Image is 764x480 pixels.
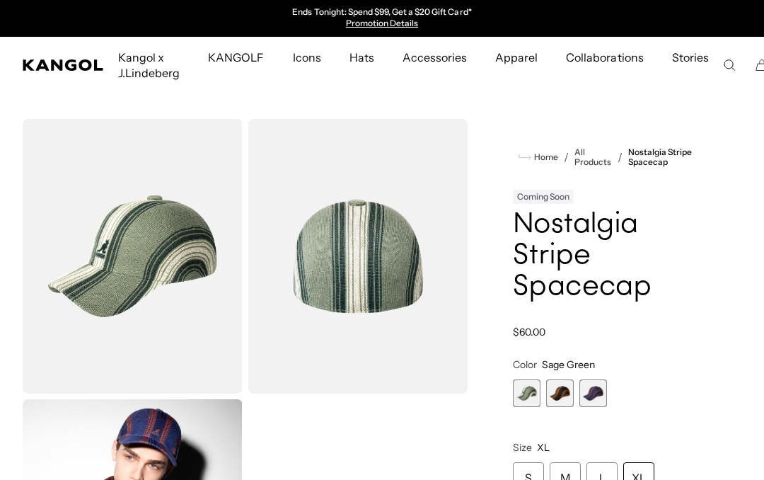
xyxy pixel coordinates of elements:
[566,37,643,78] span: Collaborations
[293,37,321,78] span: Icons
[236,7,528,30] slideshow-component: Announcement bar
[513,379,540,407] label: Sage Green
[279,37,335,78] a: Icons
[23,59,104,71] a: Kangol
[346,18,418,28] a: Promotion Details
[513,441,532,454] span: Size
[513,147,707,167] nav: breadcrumbs
[513,326,545,338] span: $60.00
[403,37,467,78] span: Accessories
[513,379,540,407] div: 1 of 3
[236,7,528,30] div: Announcement
[672,37,709,93] span: Stories
[513,358,537,371] span: Color
[513,190,574,204] div: Coming Soon
[542,358,595,371] span: Sage Green
[658,37,723,93] a: Stories
[531,152,558,162] span: Home
[236,7,528,30] div: 1 of 2
[612,149,623,166] li: /
[118,37,180,93] span: Kangol x J.Lindeberg
[495,37,538,78] span: Apparel
[335,37,388,78] a: Hats
[546,379,574,407] div: 2 of 3
[194,37,278,78] a: KANGOLF
[388,37,481,78] a: Accessories
[23,119,243,394] img: color-sage-green
[723,59,736,72] summary: Search here
[552,37,657,78] a: Collaborations
[292,7,471,18] p: Ends Tonight: Spend $99, Get a $20 Gift Card*
[628,147,707,167] a: Nostalgia Stripe Spacecap
[579,379,607,407] label: Hazy Indigo
[513,210,707,303] h1: Nostalgia Stripe Spacecap
[519,151,558,164] a: Home
[481,37,552,78] a: Apparel
[208,37,264,78] span: KANGOLF
[537,441,550,454] span: XL
[574,147,611,167] a: All Products
[104,37,194,93] a: Kangol x J.Lindeberg
[558,149,569,166] li: /
[349,37,374,78] span: Hats
[248,119,468,394] img: color-sage-green
[546,379,574,407] label: Black
[579,379,607,407] div: 3 of 3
